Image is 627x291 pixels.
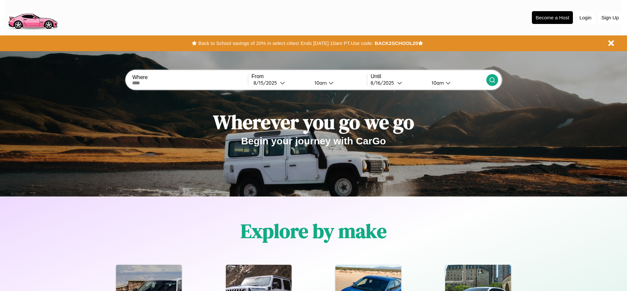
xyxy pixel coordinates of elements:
img: logo [5,3,60,31]
div: 10am [428,80,446,86]
button: 10am [309,79,367,86]
button: Sign Up [598,11,622,24]
div: 8 / 16 / 2025 [371,80,397,86]
div: 10am [311,80,329,86]
label: Where [132,74,248,80]
button: 8/15/2025 [252,79,309,86]
button: Back to School savings of 20% in select cities! Ends [DATE] 10am PT.Use code: [197,39,374,48]
h1: Explore by make [241,218,387,244]
button: Become a Host [532,11,573,24]
button: 10am [426,79,486,86]
b: BACK2SCHOOL20 [374,40,418,46]
button: Login [576,11,595,24]
label: From [252,73,367,79]
label: Until [371,73,486,79]
div: 8 / 15 / 2025 [253,80,280,86]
